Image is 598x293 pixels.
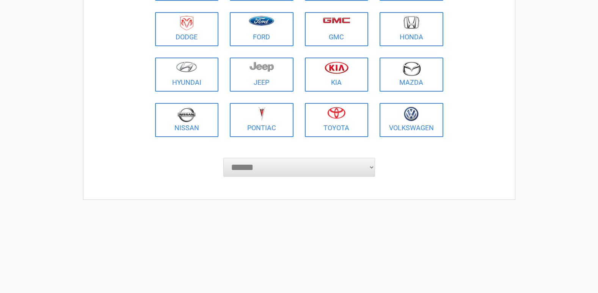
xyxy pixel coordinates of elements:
a: GMC [305,12,369,46]
a: Honda [380,12,443,46]
a: Mazda [380,58,443,92]
img: pontiac [258,107,265,121]
img: kia [325,61,348,74]
img: volkswagen [404,107,419,122]
img: jeep [250,61,274,72]
a: Toyota [305,103,369,137]
img: honda [403,16,419,29]
img: dodge [180,16,193,31]
a: Hyundai [155,58,219,92]
a: Jeep [230,58,294,92]
a: Nissan [155,103,219,137]
a: Ford [230,12,294,46]
img: hyundai [176,61,197,72]
img: nissan [177,107,196,122]
a: Dodge [155,12,219,46]
a: Pontiac [230,103,294,137]
a: Kia [305,58,369,92]
img: toyota [327,107,345,119]
a: Volkswagen [380,103,443,137]
img: gmc [323,17,350,23]
img: ford [249,16,274,26]
img: mazda [402,61,421,76]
